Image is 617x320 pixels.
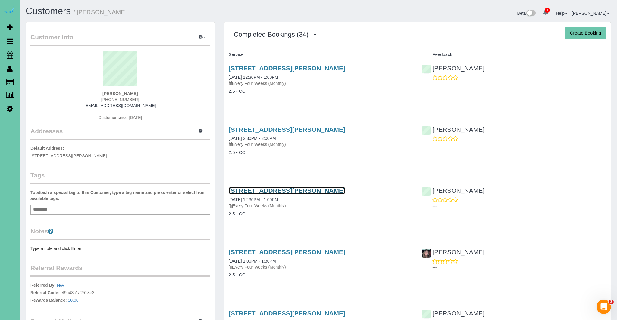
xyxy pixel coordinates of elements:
a: [PERSON_NAME] [422,65,484,72]
a: [DATE] 12:30PM - 1:00PM [229,75,278,80]
p: Every Four Weeks (Monthly) [229,203,413,209]
h4: 2.5 - CC [229,89,413,94]
h4: Feedback [422,52,606,57]
a: 1 [540,6,552,19]
p: Every Four Weeks (Monthly) [229,80,413,86]
span: Customer since [DATE] [98,115,142,120]
p: --- [432,203,606,209]
h4: Service [229,52,413,57]
h4: 2.5 - CC [229,272,413,278]
span: 1 [545,8,550,13]
small: / [PERSON_NAME] [74,9,127,15]
a: [PERSON_NAME] [422,310,484,317]
p: Every Four Weeks (Monthly) [229,141,413,147]
a: Beta [517,11,536,16]
span: 3 [609,300,614,304]
label: To attach a special tag to this Customer, type a tag name and press enter or select from availabl... [30,189,210,202]
a: [PERSON_NAME] [422,187,484,194]
strong: [PERSON_NAME] [102,91,138,96]
a: Customers [26,6,71,16]
pre: Type a note and click Enter [30,245,210,251]
button: Create Booking [565,27,606,39]
label: Referral Code: [30,290,59,296]
a: [PERSON_NAME] [422,126,484,133]
p: --- [432,81,606,87]
a: [DATE] 2:30PM - 3:00PM [229,136,276,141]
a: $0.00 [68,298,79,303]
label: Default Address: [30,145,64,151]
a: [STREET_ADDRESS][PERSON_NAME] [229,310,345,317]
a: [PERSON_NAME] [422,248,484,255]
a: [STREET_ADDRESS][PERSON_NAME] [229,65,345,72]
h4: 2.5 - CC [229,150,413,155]
legend: Referral Rewards [30,263,210,277]
a: [EMAIL_ADDRESS][DOMAIN_NAME] [84,103,156,108]
label: Rewards Balance: [30,297,67,303]
a: [STREET_ADDRESS][PERSON_NAME] [229,187,345,194]
legend: Tags [30,171,210,184]
p: fef9a43c1a2518e3 [30,282,210,305]
p: --- [432,264,606,270]
p: --- [432,142,606,148]
h4: 2.5 - CC [229,211,413,217]
legend: Notes [30,227,210,240]
p: Every Four Weeks (Monthly) [229,264,413,270]
a: [PERSON_NAME] [572,11,609,16]
span: Completed Bookings (34) [234,31,312,38]
a: Help [556,11,568,16]
label: Referred By: [30,282,56,288]
a: [DATE] 1:00PM - 1:30PM [229,259,276,263]
a: [DATE] 12:30PM - 1:00PM [229,197,278,202]
span: [PHONE_NUMBER] [101,97,139,102]
button: Completed Bookings (34) [229,27,321,42]
img: New interface [526,10,536,17]
span: [STREET_ADDRESS][PERSON_NAME] [30,153,107,158]
a: [STREET_ADDRESS][PERSON_NAME] [229,248,345,255]
a: [STREET_ADDRESS][PERSON_NAME] [229,126,345,133]
a: N/A [57,283,64,288]
img: Automaid Logo [4,6,16,14]
legend: Customer Info [30,33,210,46]
img: Taylor [422,249,431,258]
iframe: Intercom live chat [597,300,611,314]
